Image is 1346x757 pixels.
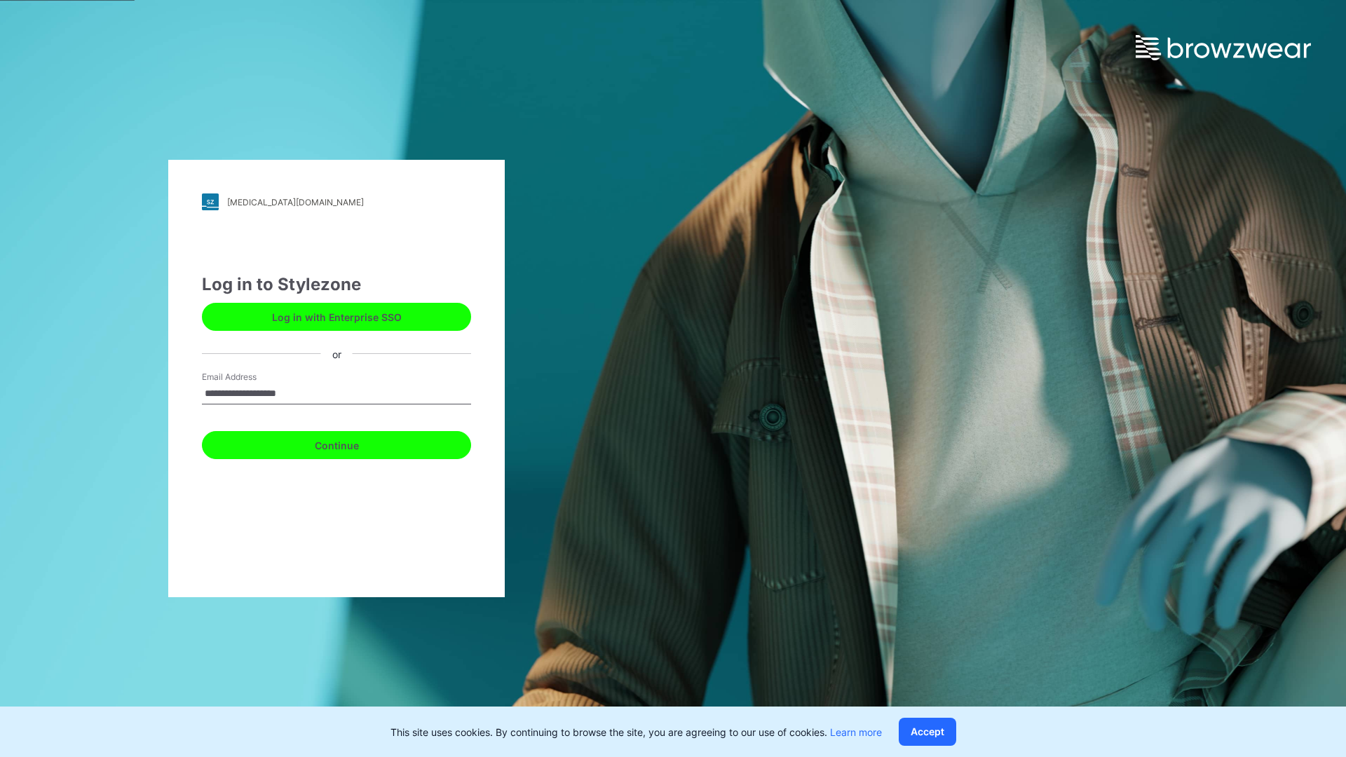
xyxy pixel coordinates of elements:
[202,193,471,210] a: [MEDICAL_DATA][DOMAIN_NAME]
[202,193,219,210] img: stylezone-logo.562084cfcfab977791bfbf7441f1a819.svg
[202,272,471,297] div: Log in to Stylezone
[899,718,956,746] button: Accept
[390,725,882,739] p: This site uses cookies. By continuing to browse the site, you are agreeing to our use of cookies.
[830,726,882,738] a: Learn more
[321,346,353,361] div: or
[227,197,364,207] div: [MEDICAL_DATA][DOMAIN_NAME]
[1136,35,1311,60] img: browzwear-logo.e42bd6dac1945053ebaf764b6aa21510.svg
[202,431,471,459] button: Continue
[202,371,300,383] label: Email Address
[202,303,471,331] button: Log in with Enterprise SSO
